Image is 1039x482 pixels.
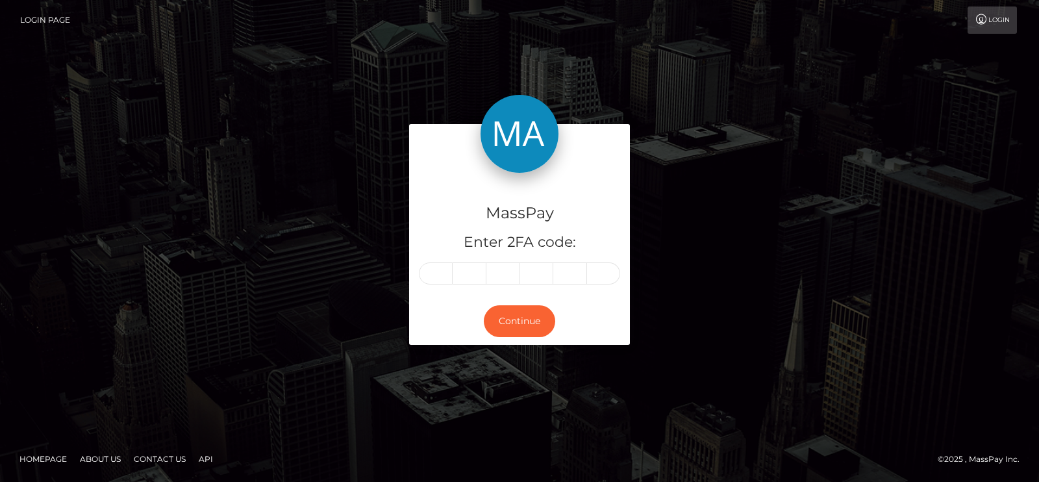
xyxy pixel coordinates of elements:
[75,449,126,469] a: About Us
[938,452,1029,466] div: © 2025 , MassPay Inc.
[419,202,620,225] h4: MassPay
[968,6,1017,34] a: Login
[484,305,555,337] button: Continue
[194,449,218,469] a: API
[14,449,72,469] a: Homepage
[129,449,191,469] a: Contact Us
[20,6,70,34] a: Login Page
[481,95,558,173] img: MassPay
[419,233,620,253] h5: Enter 2FA code:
